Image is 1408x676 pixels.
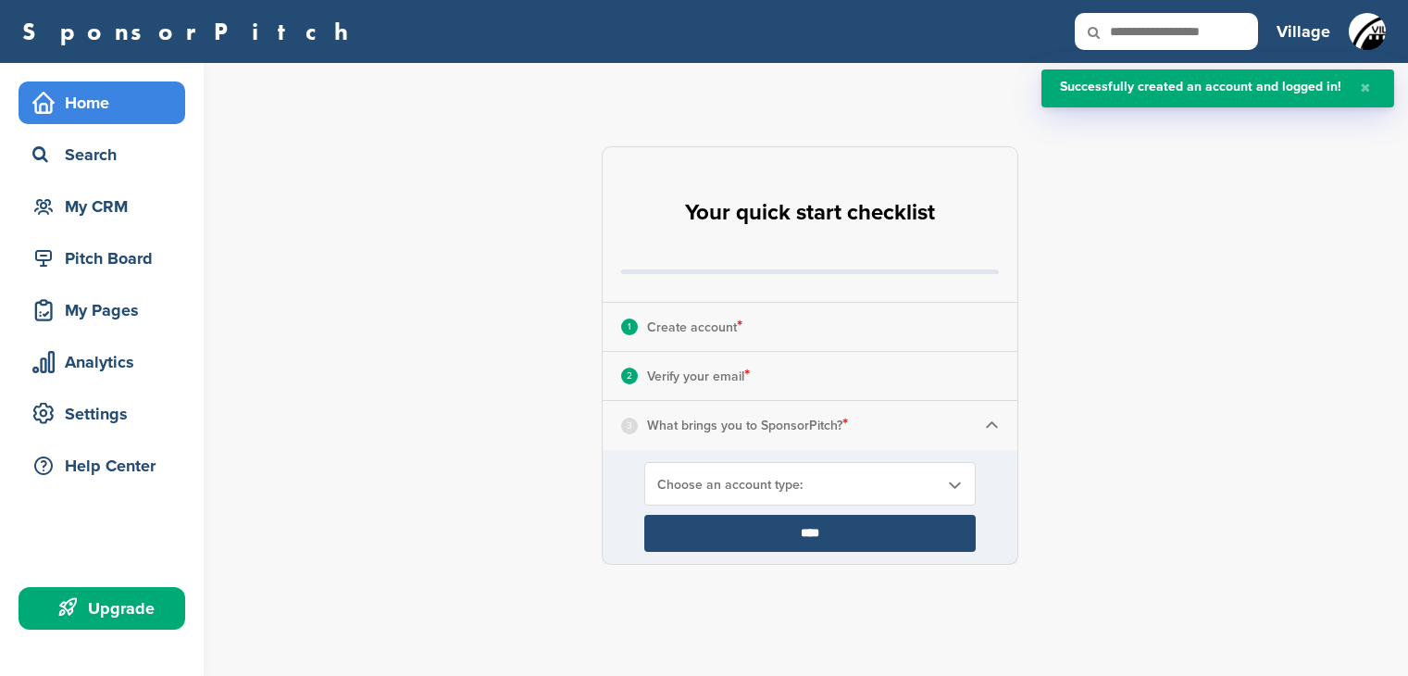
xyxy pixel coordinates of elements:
div: Home [28,86,185,119]
div: 2 [621,368,638,384]
p: Verify your email [647,364,750,388]
h3: Village [1277,19,1330,44]
a: My CRM [19,185,185,228]
div: Search [28,138,185,171]
div: My Pages [28,294,185,327]
a: Upgrade [19,587,185,630]
div: Upgrade [28,592,185,625]
a: Search [19,133,185,176]
a: SponsorPitch [22,19,360,44]
div: 1 [621,319,638,335]
h2: Your quick start checklist [685,193,935,233]
div: 3 [621,418,638,434]
div: Help Center [28,449,185,482]
button: Close [1355,81,1376,96]
p: What brings you to SponsorPitch? [647,413,848,437]
p: Create account [647,315,742,339]
div: Analytics [28,345,185,379]
div: Settings [28,397,185,431]
a: Home [19,81,185,124]
a: Settings [19,393,185,435]
span: Choose an account type: [657,477,939,493]
a: Pitch Board [19,237,185,280]
a: Analytics [19,341,185,383]
a: Help Center [19,444,185,487]
a: Village [1277,11,1330,52]
div: Successfully created an account and logged in! [1060,81,1341,94]
a: My Pages [19,289,185,332]
img: Checklist arrow 1 [985,419,999,432]
div: My CRM [28,190,185,223]
div: Pitch Board [28,242,185,275]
